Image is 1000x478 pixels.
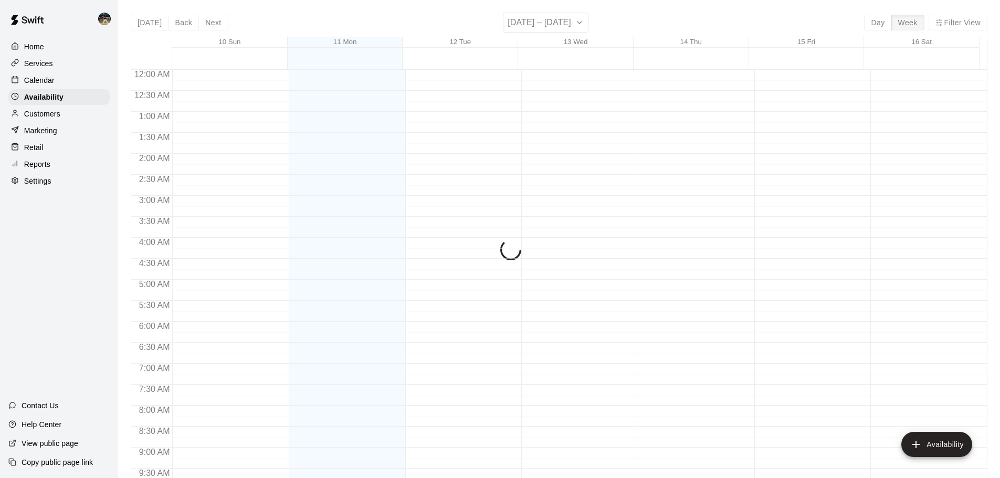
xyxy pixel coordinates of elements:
button: 12 Tue [449,38,471,46]
span: 12:30 AM [132,91,173,100]
a: Home [8,39,110,55]
span: 3:30 AM [136,217,173,226]
a: Calendar [8,72,110,88]
p: Retail [24,142,44,153]
p: Home [24,41,44,52]
span: 7:00 AM [136,364,173,373]
span: 4:00 AM [136,238,173,247]
p: Help Center [22,419,61,430]
p: Calendar [24,75,55,86]
span: 5:30 AM [136,301,173,310]
p: View public page [22,438,78,449]
span: 6:00 AM [136,322,173,331]
p: Marketing [24,125,57,136]
button: 13 Wed [564,38,588,46]
a: Reports [8,156,110,172]
button: 14 Thu [680,38,702,46]
span: 1:30 AM [136,133,173,142]
p: Settings [24,176,51,186]
button: 15 Fri [797,38,815,46]
p: Services [24,58,53,69]
a: Settings [8,173,110,189]
span: 8:30 AM [136,427,173,435]
span: 1:00 AM [136,112,173,121]
span: 12:00 AM [132,70,173,79]
span: 7:30 AM [136,385,173,394]
div: Nolan Gilbert [96,8,118,29]
a: Customers [8,106,110,122]
a: Availability [8,89,110,105]
img: Nolan Gilbert [98,13,111,25]
span: 2:30 AM [136,175,173,184]
p: Reports [24,159,50,169]
span: 8:00 AM [136,406,173,415]
button: add [901,432,972,457]
span: 2:00 AM [136,154,173,163]
span: 3:00 AM [136,196,173,205]
p: Customers [24,109,60,119]
p: Copy public page link [22,457,93,468]
button: 10 Sun [218,38,240,46]
p: Availability [24,92,64,102]
a: Retail [8,140,110,155]
p: Contact Us [22,400,59,411]
span: 9:30 AM [136,469,173,477]
span: 6:30 AM [136,343,173,352]
button: 11 Mon [333,38,356,46]
span: 4:30 AM [136,259,173,268]
a: Services [8,56,110,71]
span: 9:00 AM [136,448,173,456]
span: 5:00 AM [136,280,173,289]
a: Marketing [8,123,110,139]
button: 16 Sat [911,38,932,46]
